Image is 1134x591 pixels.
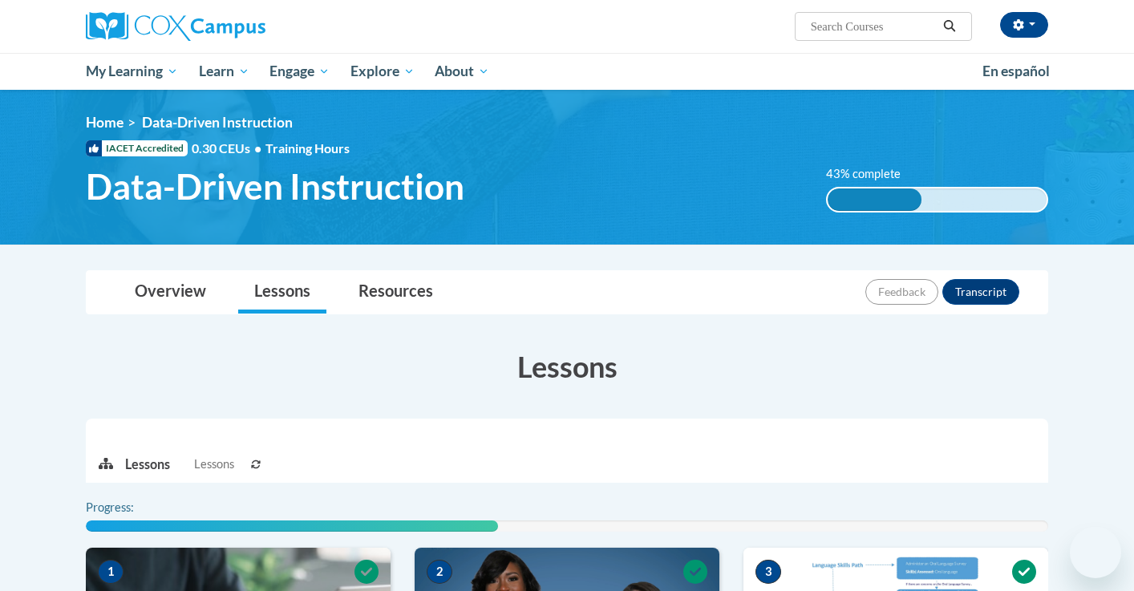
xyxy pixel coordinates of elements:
[86,62,178,81] span: My Learning
[340,53,425,90] a: Explore
[62,53,1072,90] div: Main menu
[86,140,188,156] span: IACET Accredited
[86,114,124,131] a: Home
[265,140,350,156] span: Training Hours
[435,62,489,81] span: About
[86,165,464,208] span: Data-Driven Instruction
[865,279,938,305] button: Feedback
[427,560,452,584] span: 2
[188,53,260,90] a: Learn
[755,560,781,584] span: 3
[938,17,962,36] button: Search
[125,455,170,473] p: Lessons
[142,114,293,131] span: Data-Driven Instruction
[342,271,449,314] a: Resources
[350,62,415,81] span: Explore
[199,62,249,81] span: Learn
[1070,527,1121,578] iframe: Button to launch messaging window
[425,53,500,90] a: About
[809,17,938,36] input: Search Courses
[269,62,330,81] span: Engage
[972,55,1060,88] a: En español
[238,271,326,314] a: Lessons
[86,346,1048,387] h3: Lessons
[259,53,340,90] a: Engage
[98,560,124,584] span: 1
[119,271,222,314] a: Overview
[828,188,922,211] div: 43% complete
[192,140,265,157] span: 0.30 CEUs
[1000,12,1048,38] button: Account Settings
[86,499,178,516] label: Progress:
[194,455,234,473] span: Lessons
[86,12,391,41] a: Cox Campus
[942,279,1019,305] button: Transcript
[254,140,261,156] span: •
[75,53,188,90] a: My Learning
[826,165,918,183] label: 43% complete
[86,12,265,41] img: Cox Campus
[982,63,1050,79] span: En español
